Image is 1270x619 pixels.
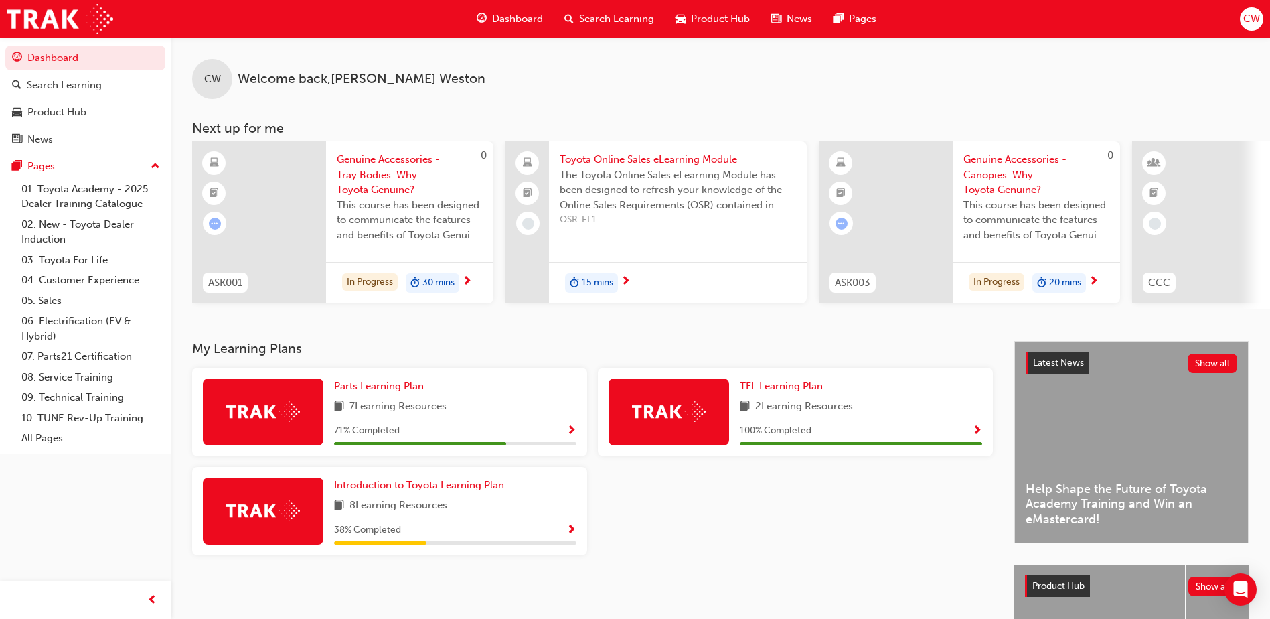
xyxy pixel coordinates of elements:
span: Help Shape the Future of Toyota Academy Training and Win an eMastercard! [1026,482,1237,527]
span: CW [1243,11,1260,27]
button: Show Progress [972,423,982,439]
span: learningResourceType_ELEARNING-icon [210,155,219,172]
a: 08. Service Training [16,367,165,388]
a: Product Hub [5,100,165,125]
span: Pages [849,11,876,27]
img: Trak [226,500,300,521]
span: Show Progress [972,425,982,437]
div: Open Intercom Messenger [1224,573,1257,606]
span: 71 % Completed [334,423,400,439]
span: search-icon [12,80,21,92]
span: learningResourceType_INSTRUCTOR_LED-icon [1149,155,1159,172]
span: guage-icon [477,11,487,27]
span: 2 Learning Resources [755,399,853,415]
a: Search Learning [5,73,165,98]
span: This course has been designed to communicate the features and benefits of Toyota Genuine Canopies... [963,198,1109,243]
span: book-icon [334,498,344,514]
span: 8 Learning Resources [349,498,447,514]
span: 20 mins [1049,275,1081,291]
span: This course has been designed to communicate the features and benefits of Toyota Genuine Tray Bod... [337,198,483,243]
button: CW [1240,7,1263,31]
a: Latest NewsShow all [1026,352,1237,374]
span: book-icon [334,399,344,415]
a: News [5,127,165,152]
button: Show all [1188,577,1239,596]
a: 09. Technical Training [16,387,165,408]
span: learningResourceType_ELEARNING-icon [836,155,846,172]
span: Latest News [1033,357,1084,368]
a: search-iconSearch Learning [554,5,665,33]
h3: Next up for me [171,121,1270,136]
span: booktick-icon [1149,185,1159,202]
span: 0 [1107,149,1113,161]
span: duration-icon [1037,275,1046,292]
img: Trak [632,401,706,422]
span: 38 % Completed [334,523,401,538]
span: car-icon [676,11,686,27]
a: Latest NewsShow allHelp Shape the Future of Toyota Academy Training and Win an eMastercard! [1014,341,1249,543]
a: Parts Learning Plan [334,379,429,394]
button: Show Progress [566,522,576,539]
a: pages-iconPages [823,5,887,33]
span: 0 [481,149,487,161]
span: prev-icon [147,592,157,609]
a: 07. Parts21 Certification [16,346,165,367]
a: guage-iconDashboard [466,5,554,33]
span: learningRecordVerb_NONE-icon [522,218,534,230]
span: Parts Learning Plan [334,380,424,392]
span: 15 mins [582,275,613,291]
span: learningRecordVerb_NONE-icon [1149,218,1161,230]
span: Dashboard [492,11,543,27]
span: ASK001 [208,275,242,291]
span: The Toyota Online Sales eLearning Module has been designed to refresh your knowledge of the Onlin... [560,167,796,213]
span: Search Learning [579,11,654,27]
a: car-iconProduct Hub [665,5,761,33]
span: TFL Learning Plan [740,380,823,392]
button: DashboardSearch LearningProduct HubNews [5,43,165,154]
a: Dashboard [5,46,165,70]
span: next-icon [462,276,472,288]
span: Product Hub [691,11,750,27]
span: pages-icon [834,11,844,27]
div: In Progress [342,273,398,291]
img: Trak [7,4,113,34]
a: 10. TUNE Rev-Up Training [16,408,165,429]
span: booktick-icon [836,185,846,202]
span: 30 mins [422,275,455,291]
span: learningRecordVerb_ATTEMPT-icon [209,218,221,230]
span: up-icon [151,158,160,176]
a: 0ASK001Genuine Accessories - Tray Bodies. Why Toyota Genuine?This course has been designed to com... [192,141,493,303]
span: Genuine Accessories - Canopies. Why Toyota Genuine? [963,152,1109,198]
button: Show Progress [566,423,576,439]
span: ASK003 [835,275,870,291]
span: learningRecordVerb_ATTEMPT-icon [836,218,848,230]
div: Product Hub [27,105,86,120]
span: booktick-icon [210,185,219,202]
a: 01. Toyota Academy - 2025 Dealer Training Catalogue [16,179,165,214]
button: Show all [1188,354,1238,373]
span: CW [204,72,221,87]
a: TFL Learning Plan [740,379,828,394]
span: duration-icon [410,275,420,292]
span: Toyota Online Sales eLearning Module [560,152,796,167]
a: 04. Customer Experience [16,270,165,291]
img: Trak [226,401,300,422]
div: In Progress [969,273,1024,291]
span: news-icon [12,134,22,146]
a: news-iconNews [761,5,823,33]
div: Pages [27,159,55,174]
a: 0ASK003Genuine Accessories - Canopies. Why Toyota Genuine?This course has been designed to commun... [819,141,1120,303]
a: Toyota Online Sales eLearning ModuleThe Toyota Online Sales eLearning Module has been designed to... [505,141,807,303]
span: next-icon [1089,276,1099,288]
a: Product HubShow all [1025,575,1238,597]
span: duration-icon [570,275,579,292]
div: News [27,132,53,147]
span: news-icon [771,11,781,27]
span: booktick-icon [523,185,532,202]
a: 05. Sales [16,291,165,312]
span: Introduction to Toyota Learning Plan [334,479,504,491]
span: 100 % Completed [740,423,811,439]
span: Show Progress [566,425,576,437]
span: Product Hub [1032,580,1085,592]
